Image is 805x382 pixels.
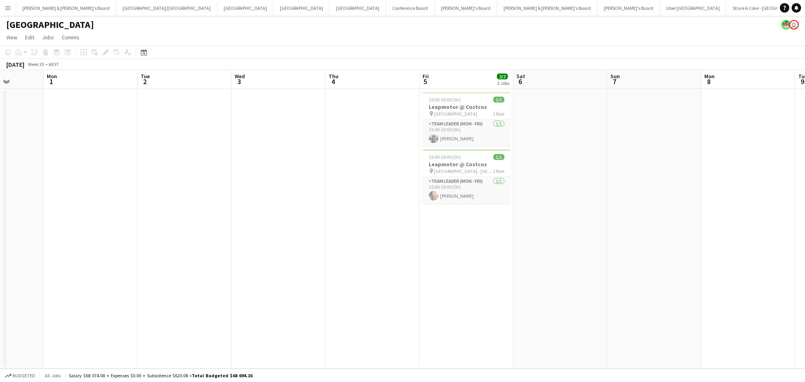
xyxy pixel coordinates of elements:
button: [PERSON_NAME]'s Board [597,0,660,16]
span: Total Budgeted $68 694.16 [192,373,252,378]
button: [PERSON_NAME]'s Board [435,0,497,16]
button: [GEOGRAPHIC_DATA] [217,0,274,16]
button: Budgeted [4,371,37,380]
app-user-avatar: James Millard [789,20,799,29]
button: Uber [GEOGRAPHIC_DATA] [660,0,726,16]
button: Conference Board [386,0,435,16]
button: [PERSON_NAME] & [PERSON_NAME]'s Board [16,0,116,16]
span: Budgeted [13,373,35,378]
button: [GEOGRAPHIC_DATA] [274,0,330,16]
button: [GEOGRAPHIC_DATA]/[GEOGRAPHIC_DATA] [116,0,217,16]
button: [PERSON_NAME] & [PERSON_NAME]'s Board [497,0,597,16]
app-user-avatar: Arrence Torres [781,20,791,29]
button: [GEOGRAPHIC_DATA] [330,0,386,16]
span: All jobs [43,373,62,378]
div: Salary $68 074.08 + Expenses $0.00 + Subsistence $620.08 = [69,373,252,378]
